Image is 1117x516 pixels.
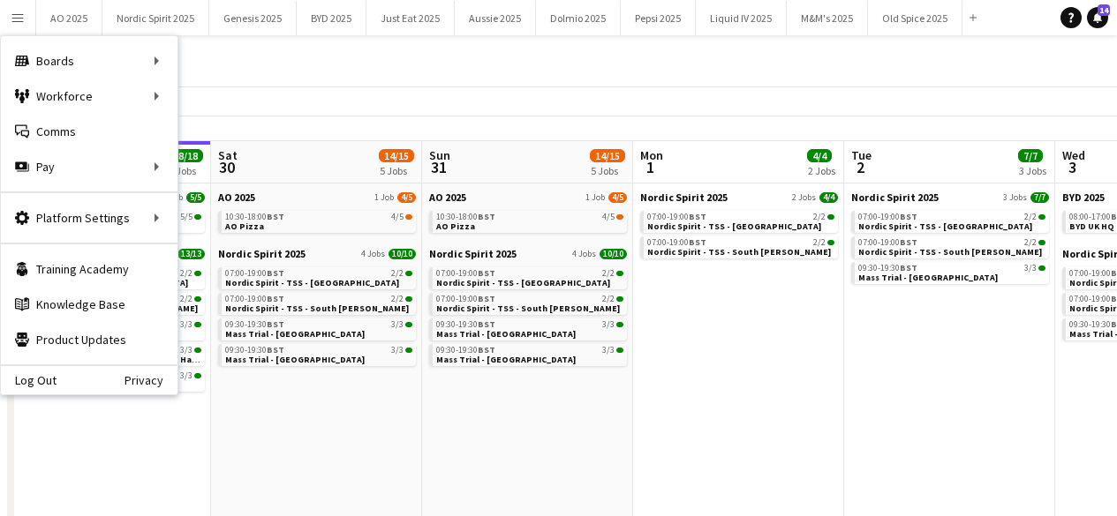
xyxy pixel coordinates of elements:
[225,277,399,288] span: Nordic Spirit - TSS - Donington Park
[194,271,201,276] span: 2/2
[851,191,1049,204] a: Nordic Spirit 20253 Jobs7/7
[616,322,623,327] span: 3/3
[405,322,412,327] span: 3/3
[225,211,412,231] a: 10:30-18:00BST4/5AO Pizza
[361,249,385,259] span: 4 Jobs
[640,147,663,163] span: Mon
[696,1,787,35] button: Liquid IV 2025
[689,236,706,248] span: BST
[900,262,917,273] span: BST
[436,318,623,339] a: 09:30-19:30BST3/3Mass Trial - [GEOGRAPHIC_DATA]
[225,267,412,288] a: 07:00-19:00BST2/2Nordic Spirit - TSS - [GEOGRAPHIC_DATA]
[436,295,495,303] span: 07:00-19:00
[900,211,917,222] span: BST
[647,238,706,247] span: 07:00-19:00
[429,247,627,260] a: Nordic Spirit 20254 Jobs10/10
[225,346,284,355] span: 09:30-19:30
[267,318,284,330] span: BST
[1,149,177,184] div: Pay
[405,271,412,276] span: 2/2
[436,346,495,355] span: 09:30-19:30
[858,238,917,247] span: 07:00-19:00
[536,1,621,35] button: Dolmio 2025
[647,221,821,232] span: Nordic Spirit - TSS - Donington Park
[1,322,177,357] a: Product Updates
[429,247,517,260] span: Nordic Spirit 2025
[1019,164,1046,177] div: 3 Jobs
[455,1,536,35] button: Aussie 2025
[426,157,450,177] span: 31
[1,114,177,149] a: Comms
[125,373,177,387] a: Privacy
[218,247,416,370] div: Nordic Spirit 20254 Jobs10/1007:00-19:00BST2/2Nordic Spirit - TSS - [GEOGRAPHIC_DATA]07:00-19:00B...
[602,269,615,278] span: 2/2
[792,192,816,203] span: 2 Jobs
[267,211,284,222] span: BST
[389,249,416,259] span: 10/10
[225,303,409,314] span: Nordic Spirit - TSS - South Mimms
[180,269,192,278] span: 2/2
[366,1,455,35] button: Just Eat 2025
[1024,213,1037,221] span: 2/2
[218,191,416,204] a: AO 20251 Job4/5
[1030,192,1049,203] span: 7/7
[374,192,394,203] span: 1 Job
[851,147,872,163] span: Tue
[169,164,202,177] div: 6 Jobs
[194,322,201,327] span: 3/3
[429,191,627,247] div: AO 20251 Job4/510:30-18:00BST4/5AO Pizza
[858,211,1045,231] a: 07:00-19:00BST2/2Nordic Spirit - TSS - [GEOGRAPHIC_DATA]
[429,191,627,204] a: AO 20251 Job4/5
[858,213,917,221] span: 07:00-19:00
[827,240,834,245] span: 2/2
[168,149,203,162] span: 18/18
[858,246,1042,258] span: Nordic Spirit - TSS - South Mimms
[436,277,610,288] span: Nordic Spirit - TSS - Donington Park
[297,1,366,35] button: BYD 2025
[858,262,1045,282] a: 09:30-19:30BST3/3Mass Trial - [GEOGRAPHIC_DATA]
[186,192,205,203] span: 5/5
[827,214,834,220] span: 2/2
[858,264,917,273] span: 09:30-19:30
[225,328,365,340] span: Mass Trial - Leeds
[391,320,404,329] span: 3/3
[405,348,412,353] span: 3/3
[391,213,404,221] span: 4/5
[640,191,728,204] span: Nordic Spirit 2025
[572,249,596,259] span: 4 Jobs
[608,192,627,203] span: 4/5
[787,1,868,35] button: M&M's 2025
[267,293,284,304] span: BST
[225,320,284,329] span: 09:30-19:30
[858,236,1045,257] a: 07:00-19:00BST2/2Nordic Spirit - TSS - South [PERSON_NAME]
[436,293,623,313] a: 07:00-19:00BST2/2Nordic Spirit - TSS - South [PERSON_NAME]
[1024,264,1037,273] span: 3/3
[478,211,495,222] span: BST
[267,344,284,355] span: BST
[1,200,177,236] div: Platform Settings
[436,221,475,232] span: AO Pizza
[436,211,623,231] a: 10:30-18:00BST4/5AO Pizza
[478,318,495,330] span: BST
[225,354,365,365] span: Mass Trial - Victoria Station
[436,320,495,329] span: 09:30-19:30
[405,214,412,220] span: 4/5
[225,295,284,303] span: 07:00-19:00
[405,296,412,302] span: 2/2
[1062,147,1085,163] span: Wed
[429,191,466,204] span: AO 2025
[180,295,192,303] span: 2/2
[602,213,615,221] span: 4/5
[478,344,495,355] span: BST
[180,371,192,380] span: 3/3
[1087,7,1108,28] a: 14
[194,296,201,302] span: 2/2
[813,238,826,247] span: 2/2
[391,269,404,278] span: 2/2
[616,296,623,302] span: 2/2
[436,344,623,364] a: 09:30-19:30BST3/3Mass Trial - [GEOGRAPHIC_DATA]
[647,211,834,231] a: 07:00-19:00BST2/2Nordic Spirit - TSS - [GEOGRAPHIC_DATA]
[218,191,255,204] span: AO 2025
[647,236,834,257] a: 07:00-19:00BST2/2Nordic Spirit - TSS - South [PERSON_NAME]
[1,373,57,387] a: Log Out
